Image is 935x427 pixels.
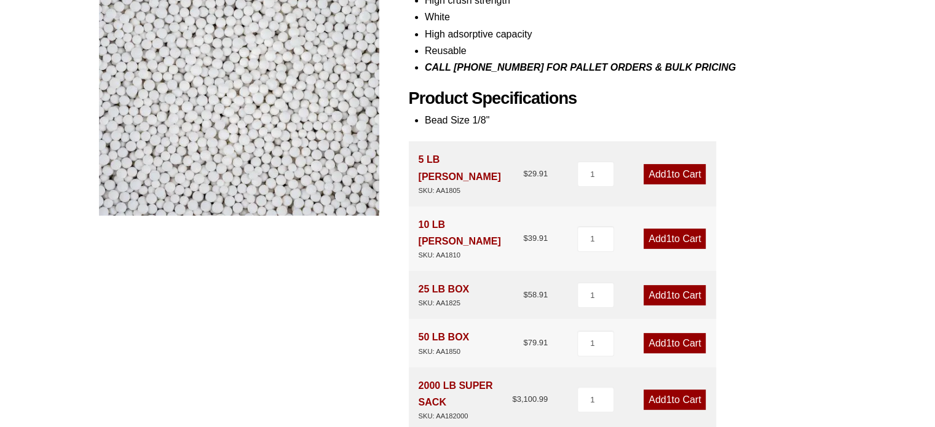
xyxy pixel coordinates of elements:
a: Add1to Cart [644,164,706,184]
div: 5 LB [PERSON_NAME] [419,151,524,196]
div: SKU: AA1850 [419,346,470,358]
span: 1 [666,394,672,405]
i: CALL [PHONE_NUMBER] FOR PALLET ORDERS & BULK PRICING [425,62,736,72]
a: Add1to Cart [644,390,706,410]
span: $ [523,233,527,243]
span: 1 [666,290,672,300]
bdi: 3,100.99 [512,394,548,404]
li: Bead Size 1/8" [425,112,837,128]
a: Add1to Cart [644,333,706,353]
div: 2000 LB SUPER SACK [419,377,513,422]
span: 1 [666,233,672,244]
li: High adsorptive capacity [425,26,837,42]
span: $ [523,169,527,178]
div: 25 LB BOX [419,281,470,309]
bdi: 58.91 [523,290,548,299]
div: 10 LB [PERSON_NAME] [419,216,524,261]
bdi: 29.91 [523,169,548,178]
span: $ [523,338,527,347]
li: White [425,9,837,25]
span: 1 [666,169,672,179]
h2: Product Specifications [409,88,837,109]
bdi: 39.91 [523,233,548,243]
li: Reusable [425,42,837,59]
span: $ [512,394,516,404]
div: SKU: AA1810 [419,249,524,261]
div: 50 LB BOX [419,329,470,357]
div: SKU: AA182000 [419,410,513,422]
div: SKU: AA1825 [419,297,470,309]
a: Add1to Cart [644,229,706,249]
bdi: 79.91 [523,338,548,347]
span: 1 [666,338,672,348]
span: $ [523,290,527,299]
a: Add1to Cart [644,285,706,305]
div: SKU: AA1805 [419,185,524,197]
